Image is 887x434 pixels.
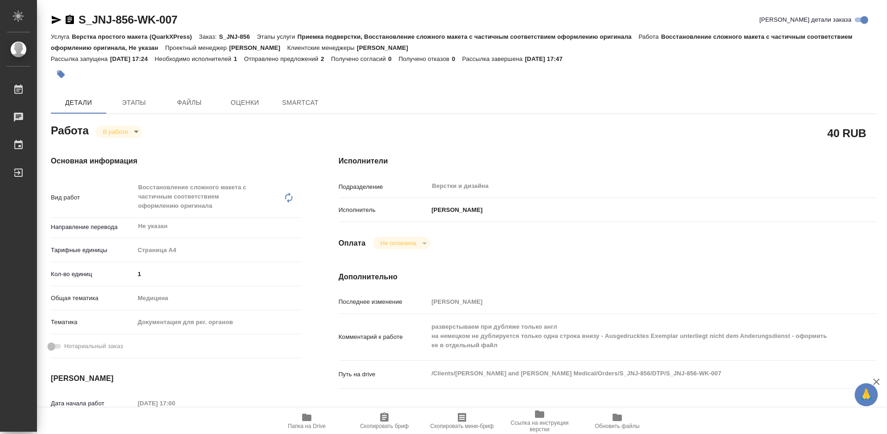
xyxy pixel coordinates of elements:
[357,44,415,51] p: [PERSON_NAME]
[506,420,573,433] span: Ссылка на инструкции верстки
[134,397,215,410] input: Пустое поле
[51,121,89,138] h2: Работа
[373,237,430,249] div: В работе
[428,366,832,381] textarea: /Clients/[PERSON_NAME] and [PERSON_NAME] Medical/Orders/S_JNJ-856/DTP/S_JNJ-856-WK-007
[339,332,428,342] p: Комментарий к работе
[501,408,578,434] button: Ссылка на инструкции верстки
[165,44,229,51] p: Проектный менеджер
[462,55,525,62] p: Рассылка завершена
[100,128,131,136] button: В работе
[51,294,134,303] p: Общая тематика
[96,126,142,138] div: В работе
[339,370,428,379] p: Путь на drive
[298,33,638,40] p: Приемка подверстки, Восстановление сложного макета с частичным соответствием оформлению оригинала
[525,55,570,62] p: [DATE] 17:47
[278,97,322,108] span: SmartCat
[595,423,640,429] span: Обновить файлы
[346,408,423,434] button: Скопировать бриф
[134,242,302,258] div: Страница А4
[339,205,428,215] p: Исполнитель
[72,33,199,40] p: Верстка простого макета (QuarkXPress)
[399,55,452,62] p: Получено отказов
[51,270,134,279] p: Кол-во единиц
[167,97,212,108] span: Файлы
[51,373,302,384] h4: [PERSON_NAME]
[56,97,101,108] span: Детали
[134,290,302,306] div: Медицина
[638,33,661,40] p: Работа
[229,44,287,51] p: [PERSON_NAME]
[388,55,398,62] p: 0
[331,55,389,62] p: Получено согласий
[155,55,234,62] p: Необходимо исполнителей
[234,55,244,62] p: 1
[287,44,357,51] p: Клиентские менеджеры
[321,55,331,62] p: 2
[51,318,134,327] p: Тематика
[51,193,134,202] p: Вид работ
[428,295,832,308] input: Пустое поле
[268,408,346,434] button: Папка на Drive
[339,182,428,192] p: Подразделение
[51,223,134,232] p: Направление перевода
[244,55,321,62] p: Отправлено предложений
[430,423,493,429] span: Скопировать мини-бриф
[51,156,302,167] h4: Основная информация
[339,271,877,283] h4: Дополнительно
[827,125,866,141] h2: 40 RUB
[759,15,851,24] span: [PERSON_NAME] детали заказа
[428,205,483,215] p: [PERSON_NAME]
[110,55,155,62] p: [DATE] 17:24
[428,319,832,353] textarea: разверстываем при дубляже только англ на немецком не дублируется только одна строка внизу - Ausge...
[855,383,878,406] button: 🙏
[223,97,267,108] span: Оценки
[377,239,419,247] button: Не оплачена
[199,33,219,40] p: Заказ:
[858,385,874,404] span: 🙏
[134,314,302,330] div: Документация для рег. органов
[288,423,326,429] span: Папка на Drive
[64,342,123,351] span: Нотариальный заказ
[51,55,110,62] p: Рассылка запущена
[578,408,656,434] button: Обновить файлы
[51,14,62,25] button: Скопировать ссылку для ЯМессенджера
[452,55,462,62] p: 0
[134,267,302,281] input: ✎ Введи что-нибудь
[423,408,501,434] button: Скопировать мини-бриф
[339,156,877,167] h4: Исполнители
[51,399,134,408] p: Дата начала работ
[257,33,298,40] p: Этапы услуги
[51,33,72,40] p: Услуга
[64,14,75,25] button: Скопировать ссылку
[112,97,156,108] span: Этапы
[51,246,134,255] p: Тарифные единицы
[339,238,366,249] h4: Оплата
[51,64,71,84] button: Добавить тэг
[339,297,428,307] p: Последнее изменение
[79,13,177,26] a: S_JNJ-856-WK-007
[360,423,408,429] span: Скопировать бриф
[219,33,257,40] p: S_JNJ-856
